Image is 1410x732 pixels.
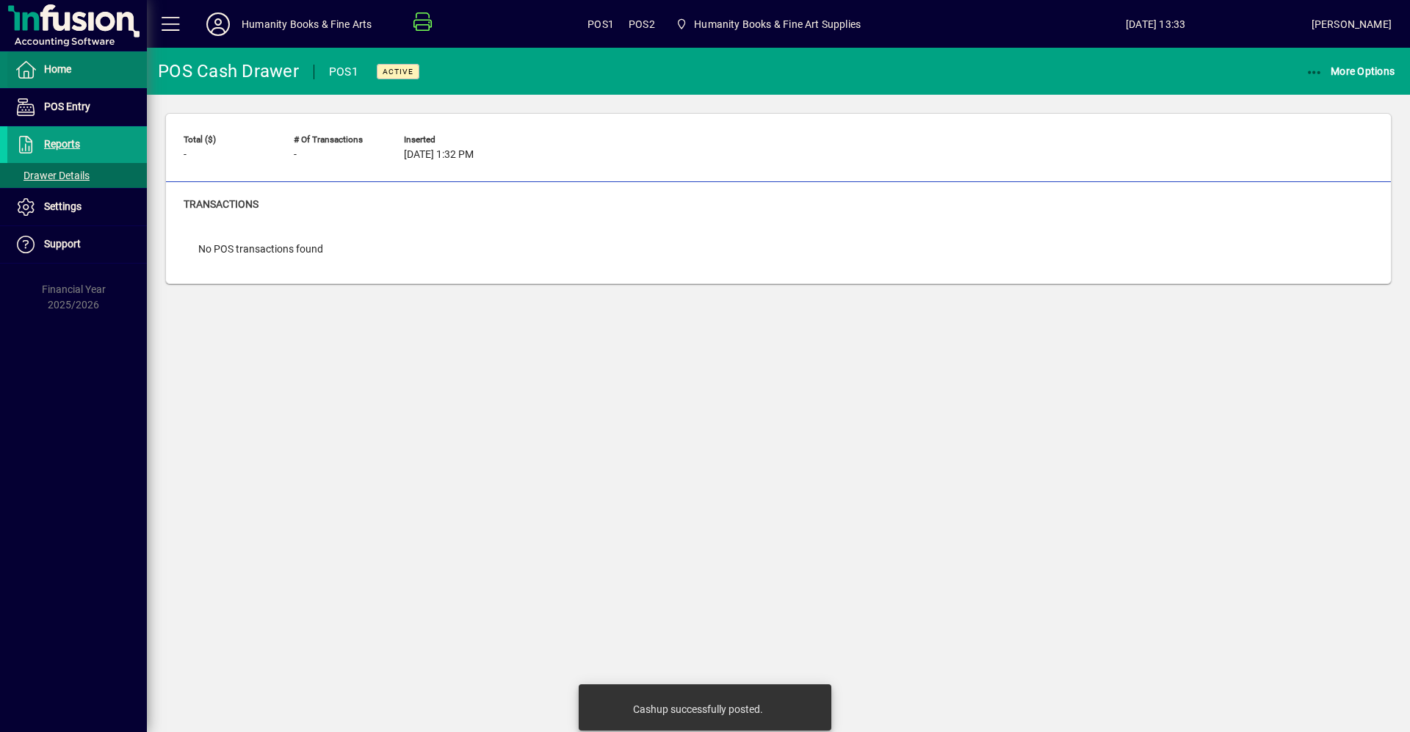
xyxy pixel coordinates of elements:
button: Profile [195,11,242,37]
a: Settings [7,189,147,225]
div: Humanity Books & Fine Arts [242,12,372,36]
span: Transactions [184,198,258,210]
span: POS Entry [44,101,90,112]
a: Drawer Details [7,163,147,188]
div: POS1 [329,60,358,84]
span: More Options [1306,65,1395,77]
button: More Options [1302,58,1399,84]
span: POS1 [587,12,614,36]
span: Inserted [404,135,492,145]
span: Total ($) [184,135,272,145]
span: [DATE] 1:32 PM [404,149,474,161]
span: - [294,149,297,161]
div: [PERSON_NAME] [1312,12,1392,36]
span: Reports [44,138,80,150]
span: - [184,149,187,161]
a: Support [7,226,147,263]
span: Humanity Books & Fine Art Supplies [670,11,867,37]
a: POS Entry [7,89,147,126]
div: No POS transactions found [184,227,338,272]
div: POS Cash Drawer [158,59,299,83]
span: Home [44,63,71,75]
span: Active [383,67,413,76]
span: Drawer Details [15,170,90,181]
span: Support [44,238,81,250]
span: Humanity Books & Fine Art Supplies [694,12,861,36]
span: Settings [44,200,82,212]
span: POS2 [629,12,655,36]
div: Cashup successfully posted. [633,702,763,717]
span: [DATE] 13:33 [1000,12,1312,36]
span: # of Transactions [294,135,382,145]
a: Home [7,51,147,88]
